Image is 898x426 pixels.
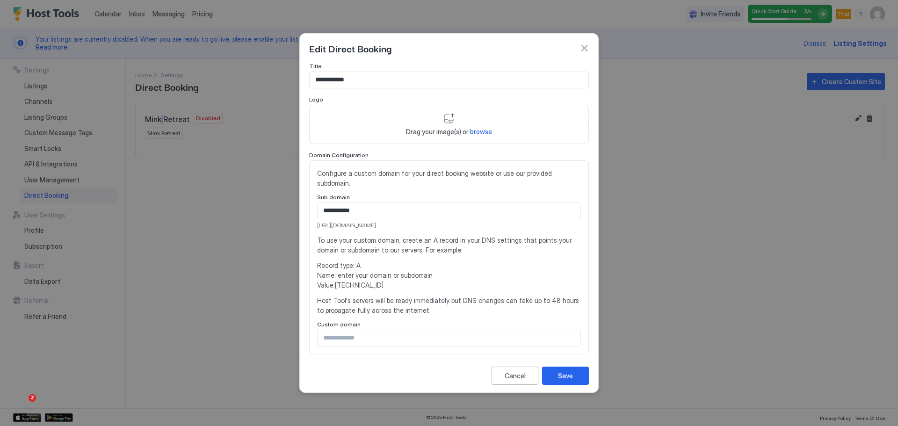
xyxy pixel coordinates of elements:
[309,152,369,159] span: Domain Configuration
[542,367,589,385] button: Save
[470,128,492,136] span: browse
[318,203,580,219] input: Input Field
[317,321,361,328] span: Custom domain
[29,394,36,402] span: 2
[317,260,581,290] span: Record type: A Name: enter your domain or subdomain Value: [TECHNICAL_ID]
[309,63,321,70] span: Title
[317,296,581,315] span: Host Tool's servers will be ready immediately but DNS changes can take up to 48 hours to propagat...
[505,371,526,381] div: Cancel
[492,367,538,385] button: Cancel
[317,221,581,230] span: [URL][DOMAIN_NAME]
[9,394,32,417] iframe: Intercom live chat
[317,235,581,255] span: To use your custom domain, create an A record in your DNS settings that points your domain or sub...
[558,371,573,381] div: Save
[317,168,581,188] span: Configure a custom domain for your direct booking website or use our provided subdomain.
[406,128,492,136] span: Drag your image(s) or
[309,96,323,103] span: Logo
[318,330,580,346] input: Input Field
[310,72,588,88] input: Input Field
[309,41,391,55] span: Edit Direct Booking
[317,194,350,201] span: Sub domain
